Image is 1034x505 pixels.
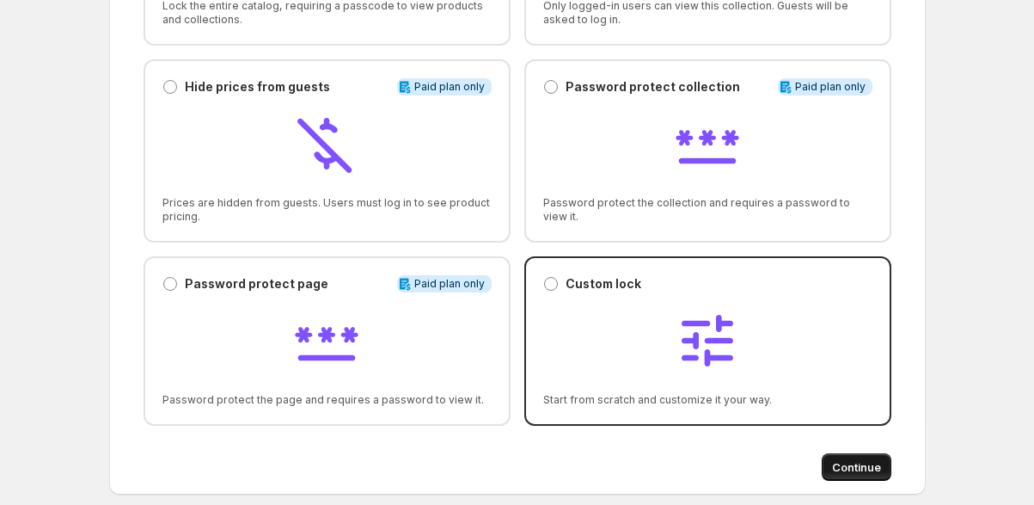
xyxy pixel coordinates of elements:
[543,196,872,224] span: Password protect the collection and requires a password to view it.
[795,80,866,94] span: Paid plan only
[822,453,891,481] button: Continue
[673,306,742,375] img: Custom lock
[414,277,485,291] span: Paid plan only
[162,393,492,407] span: Password protect the page and requires a password to view it.
[566,275,641,293] p: Custom lock
[832,459,881,476] span: Continue
[185,78,330,95] p: Hide prices from guests
[543,393,872,407] span: Start from scratch and customize it your way.
[185,275,328,293] p: Password protect page
[162,196,492,224] span: Prices are hidden from guests. Users must log in to see product pricing.
[292,109,361,178] img: Hide prices from guests
[566,78,740,95] p: Password protect collection
[292,306,361,375] img: Password protect page
[414,80,485,94] span: Paid plan only
[673,109,742,178] img: Password protect collection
